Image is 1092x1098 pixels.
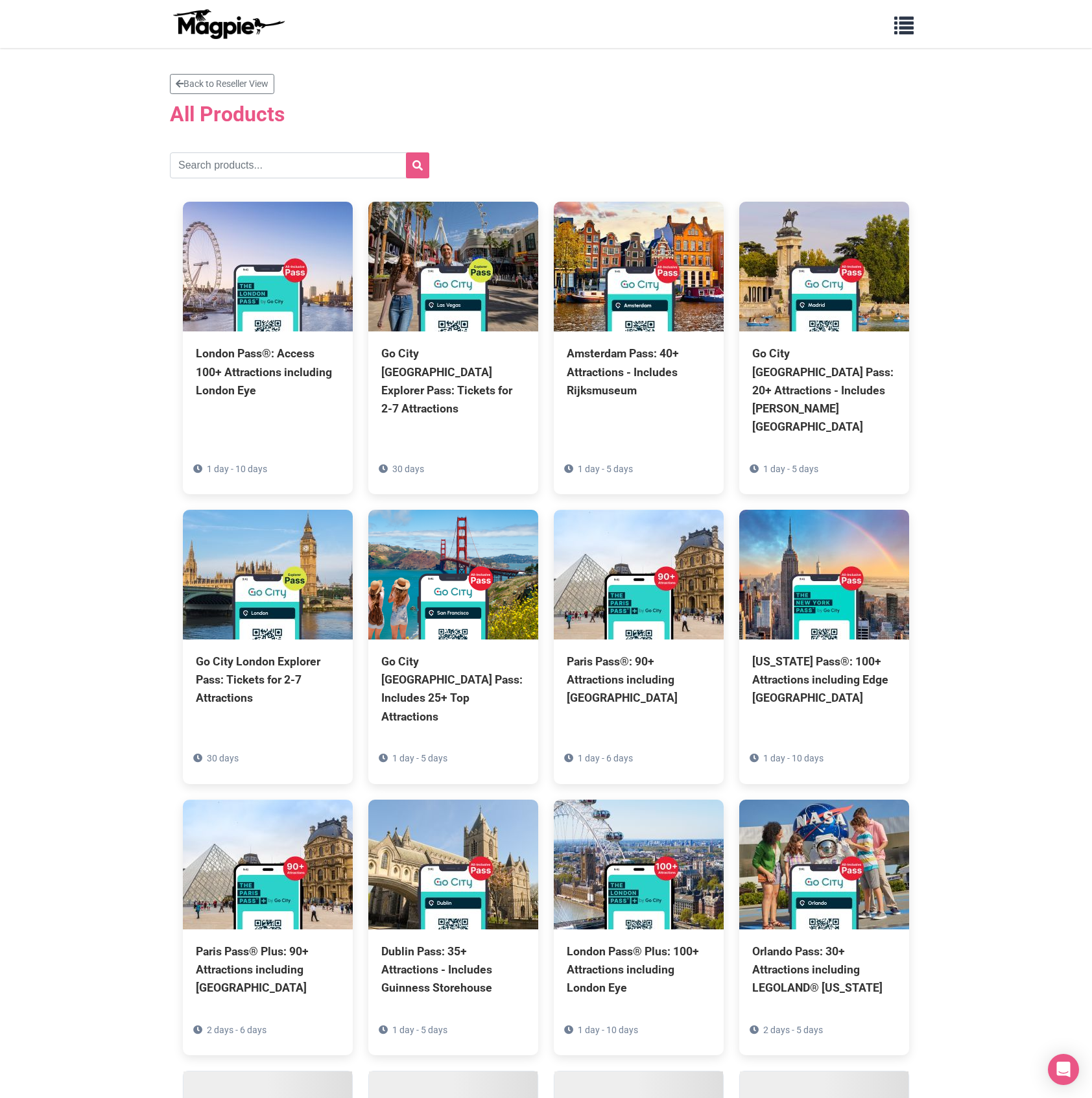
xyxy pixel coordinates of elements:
span: 2 days - 6 days [207,1025,267,1035]
span: 1 day - 5 days [392,1025,447,1035]
img: logo-ab69f6fb50320c5b225c76a69d11143b.png [170,8,287,40]
img: Orlando Pass: 30+ Attractions including LEGOLAND® Florida [739,800,909,929]
img: New York Pass®: 100+ Attractions including Edge NYC [739,510,909,639]
div: [US_STATE] Pass®: 100+ Attractions including Edge [GEOGRAPHIC_DATA] [752,652,896,707]
span: 1 day - 5 days [578,464,633,474]
div: Go City [GEOGRAPHIC_DATA] Pass: 20+ Attractions - Includes [PERSON_NAME][GEOGRAPHIC_DATA] [752,344,896,436]
div: Go City [GEOGRAPHIC_DATA] Explorer Pass: Tickets for 2-7 Attractions [381,344,525,418]
a: Go City [GEOGRAPHIC_DATA] Pass: Includes 25+ Top Attractions 1 day - 5 days [368,510,538,784]
img: Dublin Pass: 35+ Attractions - Includes Guinness Storehouse [368,800,538,929]
a: Dublin Pass: 35+ Attractions - Includes Guinness Storehouse 1 day - 5 days [368,800,538,1055]
a: Go City [GEOGRAPHIC_DATA] Explorer Pass: Tickets for 2-7 Attractions 30 days [368,202,538,476]
div: Dublin Pass: 35+ Attractions - Includes Guinness Storehouse [381,942,525,997]
a: [US_STATE] Pass®: 100+ Attractions including Edge [GEOGRAPHIC_DATA] 1 day - 10 days [739,510,909,765]
img: Go City San Francisco Pass: Includes 25+ Top Attractions [368,510,538,639]
img: London Pass®: Access 100+ Attractions including London Eye [183,202,353,331]
span: 1 day - 10 days [207,464,267,474]
a: Paris Pass®: 90+ Attractions including [GEOGRAPHIC_DATA] 1 day - 6 days [554,510,724,765]
a: Go City [GEOGRAPHIC_DATA] Pass: 20+ Attractions - Includes [PERSON_NAME][GEOGRAPHIC_DATA] 1 day -... [739,202,909,494]
img: Go City Las Vegas Explorer Pass: Tickets for 2-7 Attractions [368,202,538,331]
span: 1 day - 10 days [763,753,824,763]
span: 2 days - 5 days [763,1025,823,1035]
span: 1 day - 5 days [763,464,818,474]
h2: All Products [170,102,922,126]
div: Amsterdam Pass: 40+ Attractions - Includes Rijksmuseum [567,344,711,399]
img: London Pass® Plus: 100+ Attractions including London Eye [554,800,724,929]
img: Go City Madrid Pass: 20+ Attractions - Includes Prado Museum [739,202,909,331]
div: London Pass® Plus: 100+ Attractions including London Eye [567,942,711,997]
a: Go City London Explorer Pass: Tickets for 2-7 Attractions 30 days [183,510,353,765]
img: Go City London Explorer Pass: Tickets for 2-7 Attractions [183,510,353,639]
a: London Pass® Plus: 100+ Attractions including London Eye 1 day - 10 days [554,800,724,1055]
span: 1 day - 10 days [578,1025,638,1035]
div: London Pass®: Access 100+ Attractions including London Eye [196,344,340,399]
a: Amsterdam Pass: 40+ Attractions - Includes Rijksmuseum 1 day - 5 days [554,202,724,457]
a: Orlando Pass: 30+ Attractions including LEGOLAND® [US_STATE] 2 days - 5 days [739,800,909,1055]
div: Paris Pass®: 90+ Attractions including [GEOGRAPHIC_DATA] [567,652,711,707]
span: 30 days [392,464,424,474]
div: Paris Pass® Plus: 90+ Attractions including [GEOGRAPHIC_DATA] [196,942,340,997]
a: Paris Pass® Plus: 90+ Attractions including [GEOGRAPHIC_DATA] 2 days - 6 days [183,800,353,1055]
img: Amsterdam Pass: 40+ Attractions - Includes Rijksmuseum [554,202,724,331]
a: London Pass®: Access 100+ Attractions including London Eye 1 day - 10 days [183,202,353,457]
span: 1 day - 5 days [392,753,447,763]
div: Go City London Explorer Pass: Tickets for 2-7 Attractions [196,652,340,707]
div: Go City [GEOGRAPHIC_DATA] Pass: Includes 25+ Top Attractions [381,652,525,726]
a: Back to Reseller View [170,74,274,94]
span: 30 days [207,753,239,763]
img: Paris Pass® Plus: 90+ Attractions including Louvre [183,800,353,929]
div: Open Intercom Messenger [1048,1054,1079,1085]
input: Search products... [170,152,429,178]
div: Orlando Pass: 30+ Attractions including LEGOLAND® [US_STATE] [752,942,896,997]
span: 1 day - 6 days [578,753,633,763]
img: Paris Pass®: 90+ Attractions including Louvre [554,510,724,639]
